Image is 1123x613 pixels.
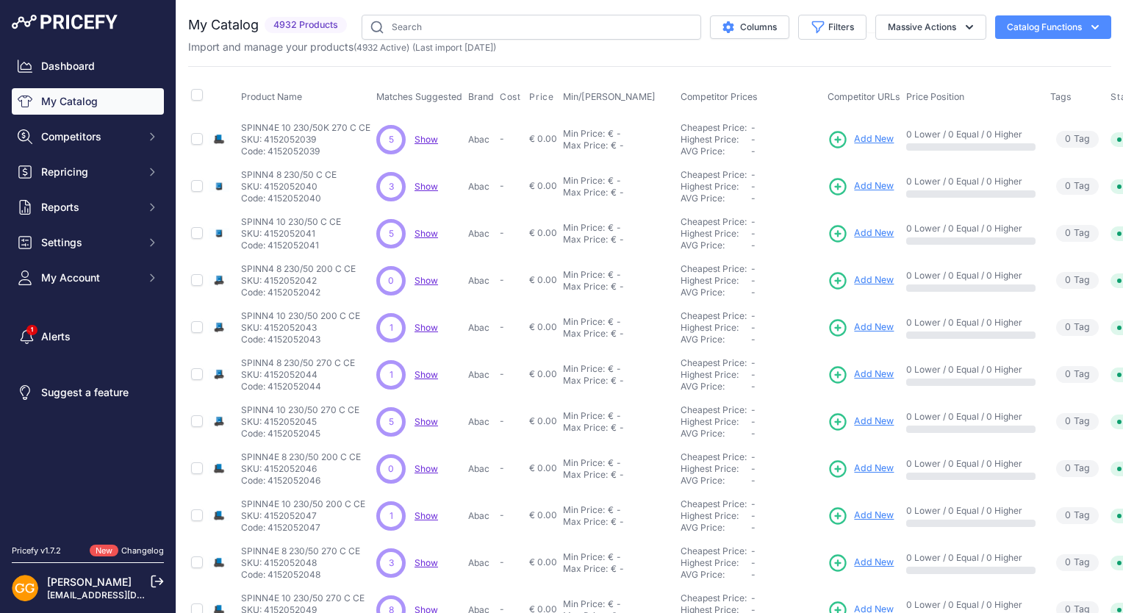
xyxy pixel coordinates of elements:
div: € [611,469,617,481]
div: AVG Price: [681,475,751,487]
span: 0 [1065,556,1071,570]
div: AVG Price: [681,381,751,392]
div: Highest Price: [681,275,751,287]
span: - [751,263,756,274]
span: € 0.00 [529,415,557,426]
span: My Account [41,270,137,285]
div: - [617,328,624,340]
a: Changelog [121,545,164,556]
span: 0 [1065,320,1071,334]
span: - [751,522,756,533]
div: - [614,410,621,422]
span: - [500,180,504,191]
span: - [500,274,504,285]
p: SPINN4 10 230/50 270 C CE [241,404,359,416]
span: 0 [1065,273,1071,287]
p: Abac [468,228,494,240]
div: AVG Price: [681,287,751,298]
span: - [751,275,756,286]
p: Abac [468,181,494,193]
div: Highest Price: [681,181,751,193]
a: Add New [828,176,894,197]
span: Tag [1056,178,1099,195]
span: Add New [854,462,894,476]
p: Code: 4152052047 [241,522,365,534]
span: - [751,181,756,192]
span: (Last import [DATE]) [412,42,496,53]
p: 0 Lower / 0 Equal / 0 Higher [906,223,1036,234]
p: 0 Lower / 0 Equal / 0 Higher [906,317,1036,329]
div: - [614,175,621,187]
p: SKU: 4152052041 [241,228,341,240]
p: Code: 4152052043 [241,334,360,345]
p: Code: 4152052040 [241,193,337,204]
div: Max Price: [563,375,608,387]
div: € [608,269,614,281]
span: 0 [1065,462,1071,476]
span: - [500,368,504,379]
span: 5 [389,227,394,240]
span: ( ) [354,42,409,53]
div: - [617,281,624,293]
p: SKU: 4152052044 [241,369,355,381]
a: Suggest a feature [12,379,164,406]
span: - [751,169,756,180]
a: My Catalog [12,88,164,115]
a: Show [415,228,438,239]
span: Show [415,134,438,145]
span: - [500,415,504,426]
span: € 0.00 [529,133,557,144]
span: Add New [854,226,894,240]
div: Pricefy v1.7.2 [12,545,61,557]
p: SKU: 4152052042 [241,275,356,287]
span: Show [415,369,438,380]
span: New [90,545,118,557]
div: - [617,140,624,151]
span: - [751,134,756,145]
button: Price [529,91,556,103]
span: - [751,416,756,427]
span: - [751,404,756,415]
div: - [617,234,624,245]
span: 3 [389,556,394,570]
div: Max Price: [563,422,608,434]
a: Add New [828,506,894,526]
span: Add New [854,509,894,523]
div: € [611,281,617,293]
span: € 0.00 [529,556,557,567]
p: SKU: 4152052045 [241,416,359,428]
div: - [614,222,621,234]
button: Massive Actions [875,15,986,40]
a: Show [415,557,438,568]
div: Max Price: [563,328,608,340]
div: Highest Price: [681,134,751,146]
p: SKU: 4152052043 [241,322,360,334]
span: Tags [1050,91,1072,102]
span: Add New [854,368,894,381]
span: Tag [1056,507,1099,524]
p: 0 Lower / 0 Equal / 0 Higher [906,458,1036,470]
p: 0 Lower / 0 Equal / 0 Higher [906,411,1036,423]
div: € [611,328,617,340]
div: - [614,504,621,516]
a: [EMAIL_ADDRESS][DOMAIN_NAME] [47,589,201,601]
p: SKU: 4152052046 [241,463,361,475]
span: Product Name [241,91,302,102]
span: - [751,216,756,227]
a: Cheapest Price: [681,169,747,180]
a: Show [415,181,438,192]
span: Matches Suggested [376,91,462,102]
span: 3 [389,180,394,193]
a: Add New [828,459,894,479]
span: 1 [390,368,393,381]
div: - [617,516,624,528]
button: Cost [500,91,523,103]
div: € [611,140,617,151]
div: Highest Price: [681,322,751,334]
span: € 0.00 [529,462,557,473]
p: SPINN4 10 230/50 C CE [241,216,341,228]
span: Add New [854,556,894,570]
span: Min/[PERSON_NAME] [563,91,656,102]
